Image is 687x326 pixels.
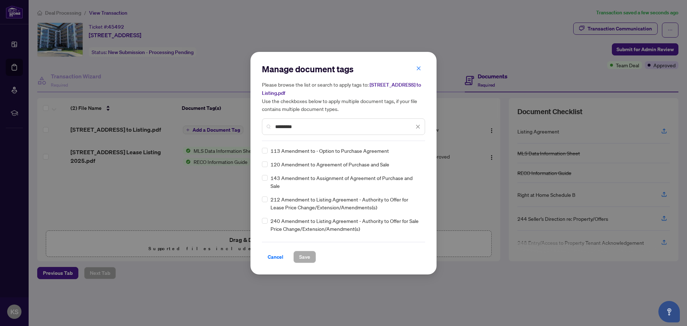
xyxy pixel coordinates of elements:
span: 120 Amendment to Agreement of Purchase and Sale [271,160,389,168]
span: [STREET_ADDRESS] to Listing.pdf [262,82,421,96]
span: 212 Amendment to Listing Agreement - Authority to Offer for Lease Price Change/Extension/Amendmen... [271,195,421,211]
button: Cancel [262,251,289,263]
span: 240 Amendment to Listing Agreement - Authority to Offer for Sale Price Change/Extension/Amendment(s) [271,217,421,233]
button: Save [293,251,316,263]
h2: Manage document tags [262,63,425,75]
button: Open asap [658,301,680,322]
span: Cancel [268,251,283,263]
span: 113 Amendment to - Option to Purchase Agreement [271,147,389,155]
span: close [415,124,420,129]
span: 143 Amendment to Assignment of Agreement of Purchase and Sale [271,174,421,190]
span: close [416,66,421,71]
h5: Please browse the list or search to apply tags to: Use the checkboxes below to apply multiple doc... [262,81,425,113]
